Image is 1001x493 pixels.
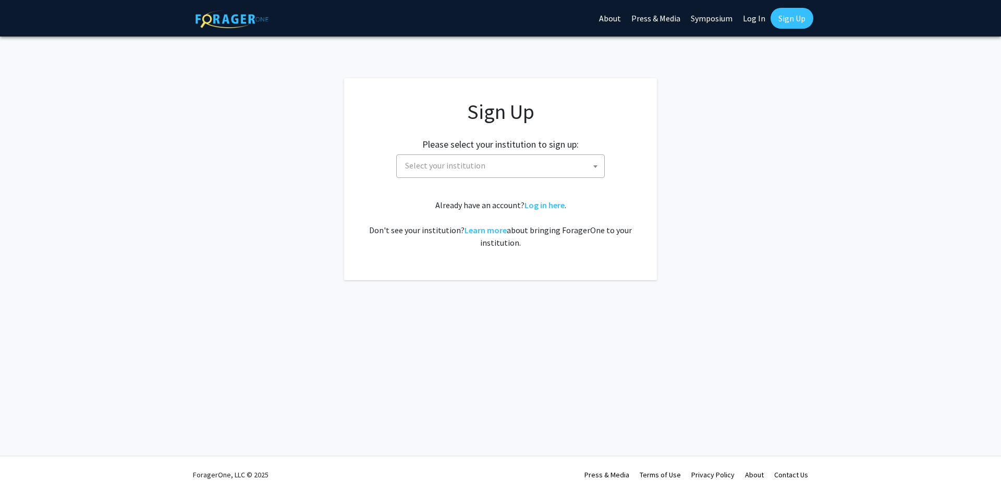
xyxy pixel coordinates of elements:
[422,139,579,150] h2: Please select your institution to sign up:
[524,200,565,210] a: Log in here
[691,470,735,479] a: Privacy Policy
[640,470,681,479] a: Terms of Use
[401,155,604,176] span: Select your institution
[774,470,808,479] a: Contact Us
[465,225,507,235] a: Learn more about bringing ForagerOne to your institution
[771,8,813,29] a: Sign Up
[396,154,605,178] span: Select your institution
[745,470,764,479] a: About
[196,10,268,28] img: ForagerOne Logo
[193,456,268,493] div: ForagerOne, LLC © 2025
[405,160,485,171] span: Select your institution
[584,470,629,479] a: Press & Media
[365,199,636,249] div: Already have an account? . Don't see your institution? about bringing ForagerOne to your institut...
[365,99,636,124] h1: Sign Up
